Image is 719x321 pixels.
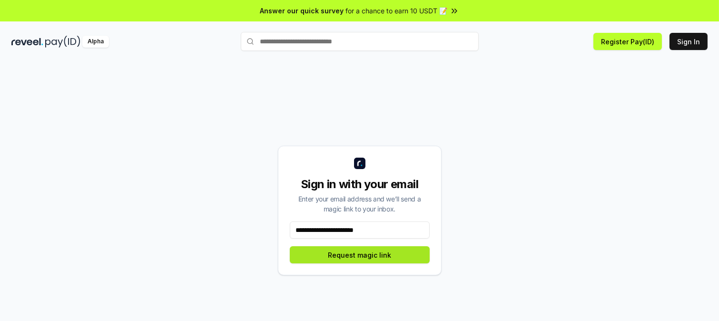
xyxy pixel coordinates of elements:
[290,194,430,214] div: Enter your email address and we’ll send a magic link to your inbox.
[45,36,80,48] img: pay_id
[670,33,708,50] button: Sign In
[11,36,43,48] img: reveel_dark
[260,6,344,16] span: Answer our quick survey
[354,158,365,169] img: logo_small
[346,6,448,16] span: for a chance to earn 10 USDT 📝
[593,33,662,50] button: Register Pay(ID)
[82,36,109,48] div: Alpha
[290,246,430,263] button: Request magic link
[290,177,430,192] div: Sign in with your email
